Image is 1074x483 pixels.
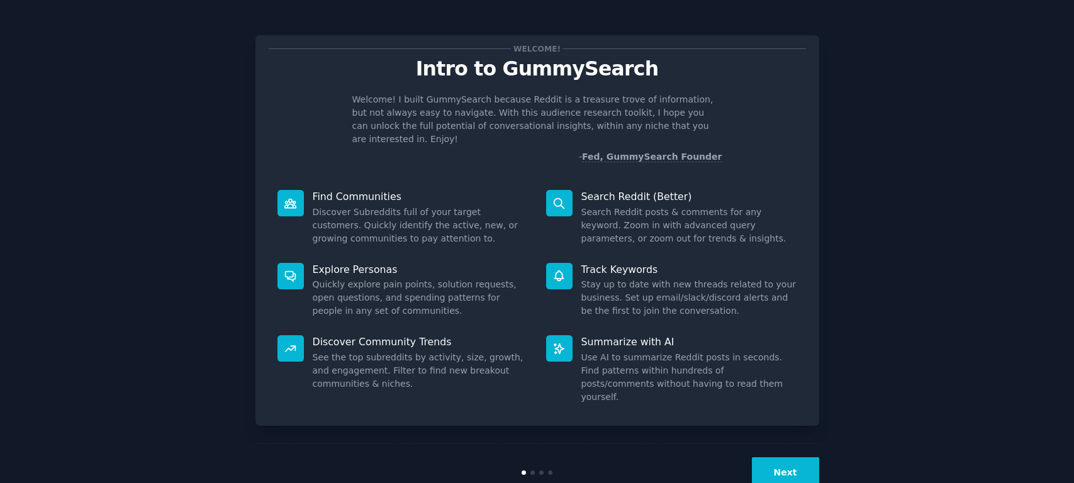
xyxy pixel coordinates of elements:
div: - [579,150,722,164]
p: Track Keywords [581,263,797,276]
dd: Search Reddit posts & comments for any keyword. Zoom in with advanced query parameters, or zoom o... [581,206,797,245]
p: Find Communities [313,190,529,203]
p: Discover Community Trends [313,335,529,348]
p: Explore Personas [313,263,529,276]
dd: Stay up to date with new threads related to your business. Set up email/slack/discord alerts and ... [581,278,797,318]
dd: Discover Subreddits full of your target customers. Quickly identify the active, new, or growing c... [313,206,529,245]
dd: Quickly explore pain points, solution requests, open questions, and spending patterns for people ... [313,278,529,318]
p: Search Reddit (Better) [581,190,797,203]
p: Welcome! I built GummySearch because Reddit is a treasure trove of information, but not always ea... [352,93,722,146]
dd: Use AI to summarize Reddit posts in seconds. Find patterns within hundreds of posts/comments with... [581,351,797,404]
dd: See the top subreddits by activity, size, growth, and engagement. Filter to find new breakout com... [313,351,529,391]
a: Fed, GummySearch Founder [582,152,722,162]
p: Intro to GummySearch [269,58,806,80]
span: Welcome! [511,42,562,55]
p: Summarize with AI [581,335,797,348]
